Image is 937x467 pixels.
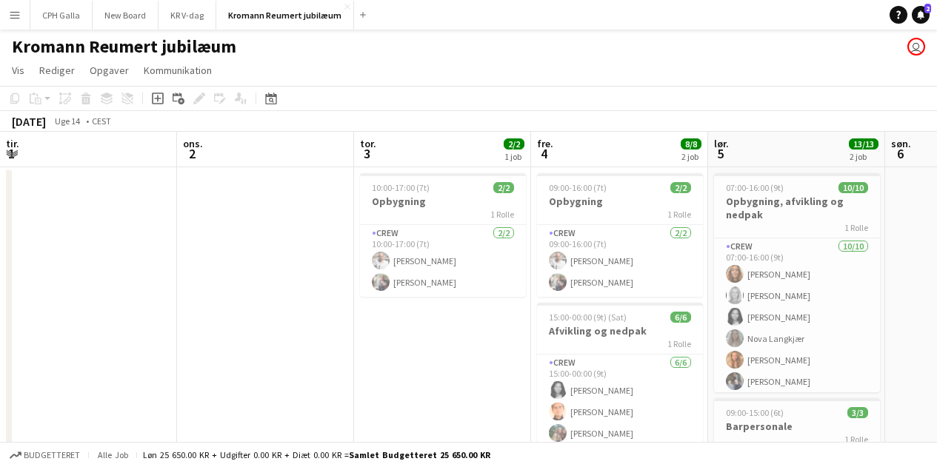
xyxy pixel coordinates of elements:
[6,61,30,80] a: Vis
[537,324,703,337] h3: Afvikling og nedpak
[907,38,925,56] app-user-avatar: Carla Sørensen
[670,312,691,323] span: 6/6
[667,338,691,349] span: 1 Rolle
[924,4,931,13] span: 2
[714,195,880,221] h3: Opbygning, afvikling og nedpak
[535,145,553,162] span: 4
[49,115,86,127] span: Uge 14
[372,182,430,193] span: 10:00-17:00 (7t)
[138,61,218,80] a: Kommunikation
[537,195,703,208] h3: Opbygning
[12,64,24,77] span: Vis
[537,173,703,297] app-job-card: 09:00-16:00 (7t)2/2Opbygning1 RolleCrew2/209:00-16:00 (7t)[PERSON_NAME][PERSON_NAME]
[39,64,75,77] span: Rediger
[681,151,701,162] div: 2 job
[90,64,129,77] span: Opgaver
[183,137,203,150] span: ons.
[490,209,514,220] span: 1 Rolle
[159,1,216,30] button: KR V-dag
[12,36,236,58] h1: Kromann Reumert jubilæum
[360,173,526,297] app-job-card: 10:00-17:00 (7t)2/2Opbygning1 RolleCrew2/210:00-17:00 (7t)[PERSON_NAME][PERSON_NAME]
[92,115,111,127] div: CEST
[7,447,82,463] button: Budgetteret
[681,138,701,149] span: 8/8
[143,449,490,460] div: Løn 25 650.00 KR + Udgifter 0.00 KR + Diæt 0.00 KR =
[95,449,130,460] span: Alle job
[712,145,729,162] span: 5
[844,222,868,233] span: 1 Rolle
[4,145,19,162] span: 1
[181,145,203,162] span: 2
[849,138,878,149] span: 13/13
[537,225,703,297] app-card-role: Crew2/209:00-16:00 (7t)[PERSON_NAME][PERSON_NAME]
[504,138,524,149] span: 2/2
[726,182,784,193] span: 07:00-16:00 (9t)
[670,182,691,193] span: 2/2
[30,1,93,30] button: CPH Galla
[714,137,729,150] span: lør.
[889,145,911,162] span: 6
[84,61,135,80] a: Opgaver
[847,407,868,418] span: 3/3
[144,64,212,77] span: Kommunikation
[358,145,376,162] span: 3
[93,1,159,30] button: New Board
[493,182,514,193] span: 2/2
[549,182,607,193] span: 09:00-16:00 (7t)
[12,114,46,129] div: [DATE]
[850,151,878,162] div: 2 job
[216,1,354,30] button: Kromann Reumert jubilæum
[726,407,784,418] span: 09:00-15:00 (6t)
[349,449,490,460] span: Samlet budgetteret 25 650.00 KR
[24,450,80,460] span: Budgetteret
[891,137,911,150] span: søn.
[667,209,691,220] span: 1 Rolle
[33,61,81,80] a: Rediger
[360,137,376,150] span: tor.
[360,195,526,208] h3: Opbygning
[714,173,880,392] app-job-card: 07:00-16:00 (9t)10/10Opbygning, afvikling og nedpak1 RolleCrew10/1007:00-16:00 (9t)[PERSON_NAME][...
[912,6,930,24] a: 2
[537,137,553,150] span: fre.
[549,312,627,323] span: 15:00-00:00 (9t) (Sat)
[6,137,19,150] span: tir.
[838,182,868,193] span: 10/10
[714,420,880,433] h3: Barpersonale
[844,434,868,445] span: 1 Rolle
[360,225,526,297] app-card-role: Crew2/210:00-17:00 (7t)[PERSON_NAME][PERSON_NAME]
[504,151,524,162] div: 1 job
